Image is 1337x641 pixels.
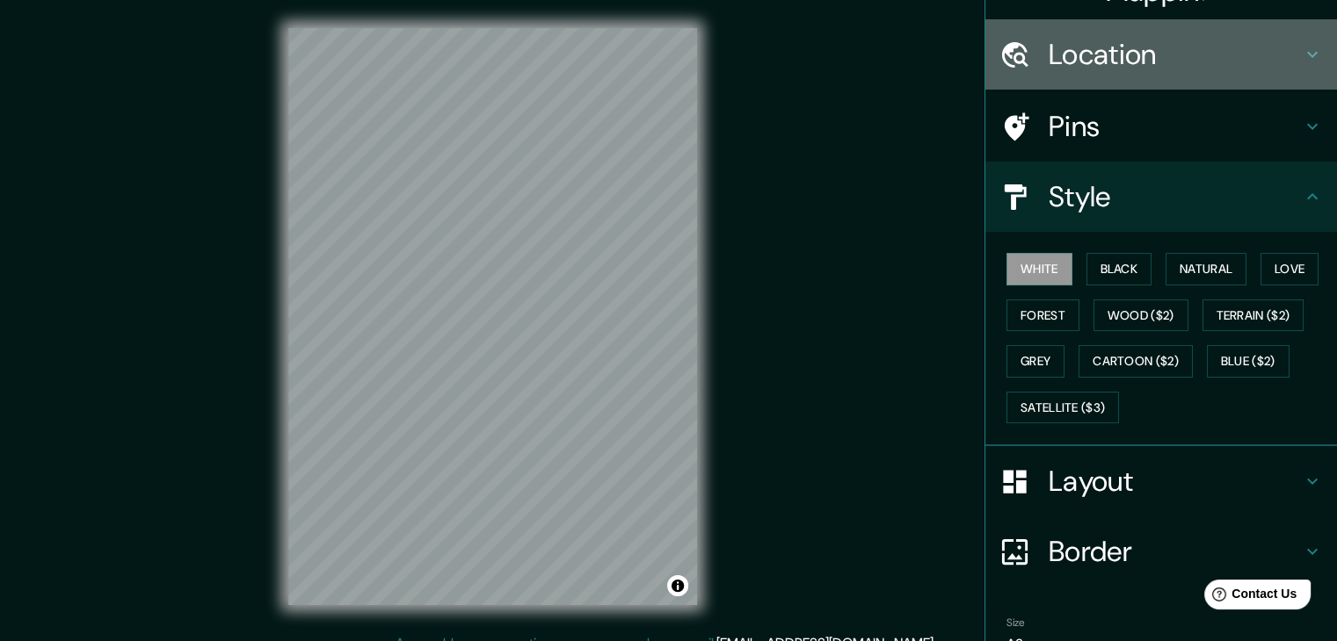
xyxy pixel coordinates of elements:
[1049,109,1302,144] h4: Pins
[667,575,688,596] button: Toggle attribution
[1006,616,1025,630] label: Size
[985,516,1337,587] div: Border
[985,91,1337,162] div: Pins
[1207,345,1290,378] button: Blue ($2)
[1079,345,1193,378] button: Cartoon ($2)
[1006,253,1072,285] button: White
[1006,299,1079,332] button: Forest
[1049,464,1302,499] h4: Layout
[1049,37,1302,72] h4: Location
[1166,253,1246,285] button: Natural
[1261,253,1319,285] button: Love
[985,162,1337,232] div: Style
[1086,253,1152,285] button: Black
[1203,299,1304,332] button: Terrain ($2)
[1094,299,1188,332] button: Wood ($2)
[288,28,697,605] canvas: Map
[1181,573,1318,622] iframe: Help widget launcher
[985,446,1337,516] div: Layout
[1049,534,1302,569] h4: Border
[1006,345,1065,378] button: Grey
[1049,179,1302,214] h4: Style
[1006,392,1119,424] button: Satellite ($3)
[985,19,1337,90] div: Location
